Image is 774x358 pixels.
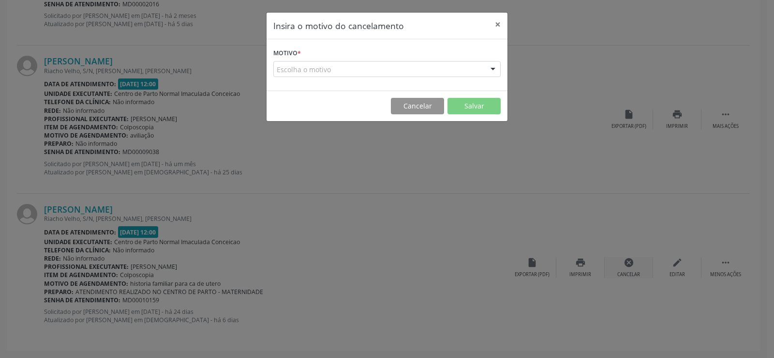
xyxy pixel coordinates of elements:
[277,64,331,75] span: Escolha o motivo
[488,13,507,36] button: Close
[273,46,301,61] label: Motivo
[447,98,501,114] button: Salvar
[391,98,444,114] button: Cancelar
[273,19,404,32] h5: Insira o motivo do cancelamento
